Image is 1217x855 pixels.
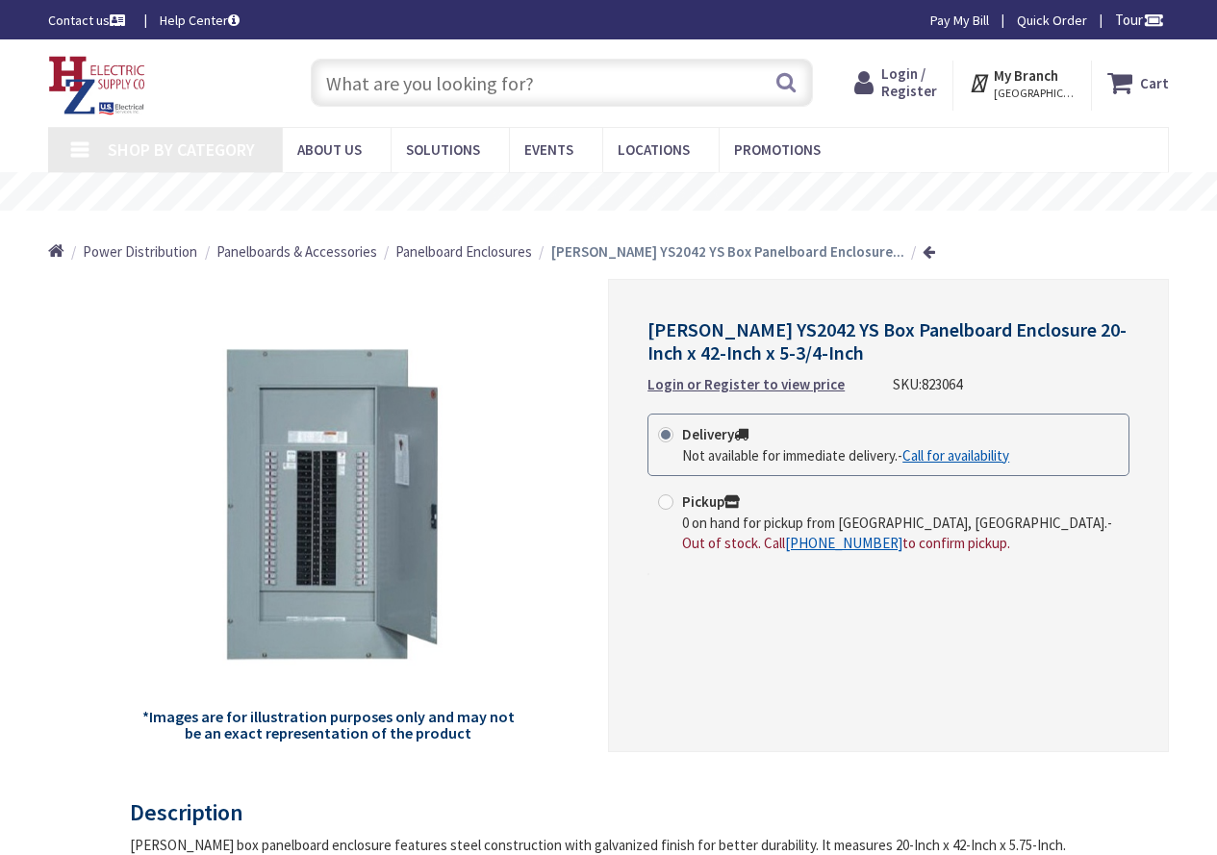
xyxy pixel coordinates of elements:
span: 823064 [922,375,962,393]
span: 0 on hand for pickup from [GEOGRAPHIC_DATA], [GEOGRAPHIC_DATA]. [682,514,1107,532]
span: Events [524,140,573,159]
a: Login / Register [854,65,937,100]
span: About Us [297,140,362,159]
strong: Login or Register to view price [647,375,845,393]
span: [GEOGRAPHIC_DATA], [GEOGRAPHIC_DATA] [994,86,1076,101]
div: [PERSON_NAME] box panelboard enclosure features steel construction with galvanized finish for bet... [130,835,1074,855]
div: - [682,445,1009,465]
input: What are you looking for? [311,59,813,107]
span: Login / Register [881,64,937,100]
strong: My Branch [994,66,1058,85]
strong: [PERSON_NAME] YS2042 YS Box Panelboard Enclosure... [551,242,904,261]
div: My Branch [GEOGRAPHIC_DATA], [GEOGRAPHIC_DATA] [969,65,1076,100]
rs-layer: Free Same Day Pickup at 8 Locations [440,182,781,203]
span: Solutions [406,140,480,159]
span: Shop By Category [108,138,255,161]
span: Locations [618,140,690,159]
a: Contact us [48,11,129,30]
a: Login or Register to view price [647,374,845,394]
a: Pay My Bill [930,11,989,30]
h5: *Images are for illustration purposes only and may not be an exact representation of the product [138,709,519,742]
span: Power Distribution [83,242,197,261]
a: Call for availability [902,445,1009,465]
span: [PERSON_NAME] YS2042 YS Box Panelboard Enclosure 20-Inch x 42-Inch x 5-3/4-Inch [647,317,1127,365]
span: Panelboard Enclosures [395,242,532,261]
span: Out of stock. Call to confirm pickup. [682,534,1010,552]
span: Promotions [734,140,821,159]
img: Eaton YS2042 YS Box Panelboard Enclosure 20-Inch x 42-Inch x 5-3/4-Inch [138,313,519,693]
a: [PHONE_NUMBER] [785,533,902,553]
a: Panelboards & Accessories [216,241,377,262]
div: SKU: [893,374,962,394]
a: Panelboard Enclosures [395,241,532,262]
h3: Description [130,800,1074,825]
span: Panelboards & Accessories [216,242,377,261]
strong: Cart [1140,65,1169,100]
span: Not available for immediate delivery. [682,446,898,465]
a: Help Center [160,11,240,30]
strong: Pickup [682,492,740,511]
div: - [682,513,1119,554]
span: Tour [1115,11,1164,29]
img: HZ Electric Supply [48,56,146,115]
a: Cart [1107,65,1169,100]
a: Quick Order [1017,11,1087,30]
a: Power Distribution [83,241,197,262]
strong: Delivery [682,425,748,443]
